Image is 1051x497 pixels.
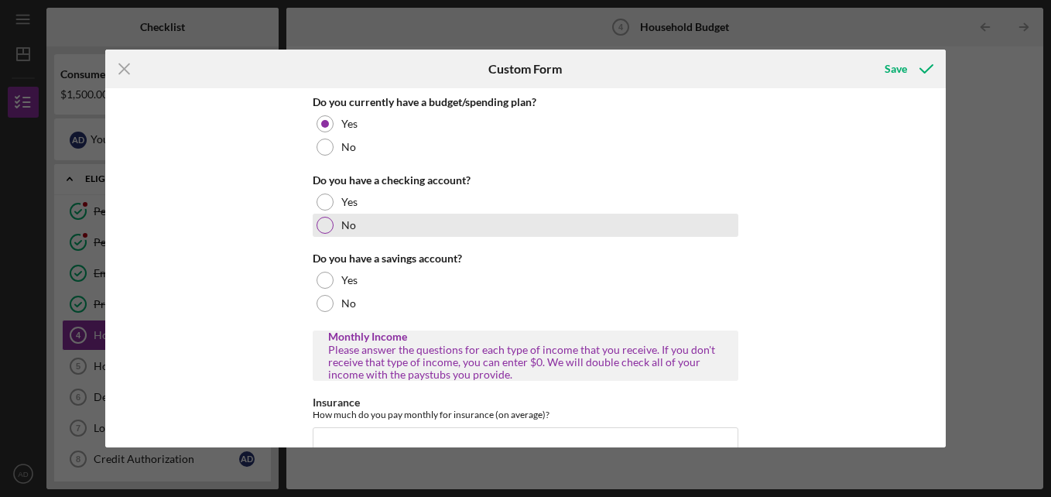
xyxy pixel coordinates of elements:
label: Yes [341,118,358,130]
div: How much do you pay monthly for insurance (on average)? [313,409,738,420]
div: Do you have a savings account? [313,252,738,265]
div: Monthly Income [328,331,723,343]
div: Do you have a checking account? [313,174,738,187]
label: Yes [341,196,358,208]
div: Save [885,53,907,84]
div: Please answer the questions for each type of income that you receive. If you don't receive that t... [328,344,723,381]
label: No [341,141,356,153]
div: Do you currently have a budget/spending plan? [313,96,738,108]
label: No [341,219,356,231]
label: No [341,297,356,310]
label: Insurance [313,396,360,409]
button: Save [869,53,946,84]
label: Yes [341,274,358,286]
h6: Custom Form [488,62,562,76]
